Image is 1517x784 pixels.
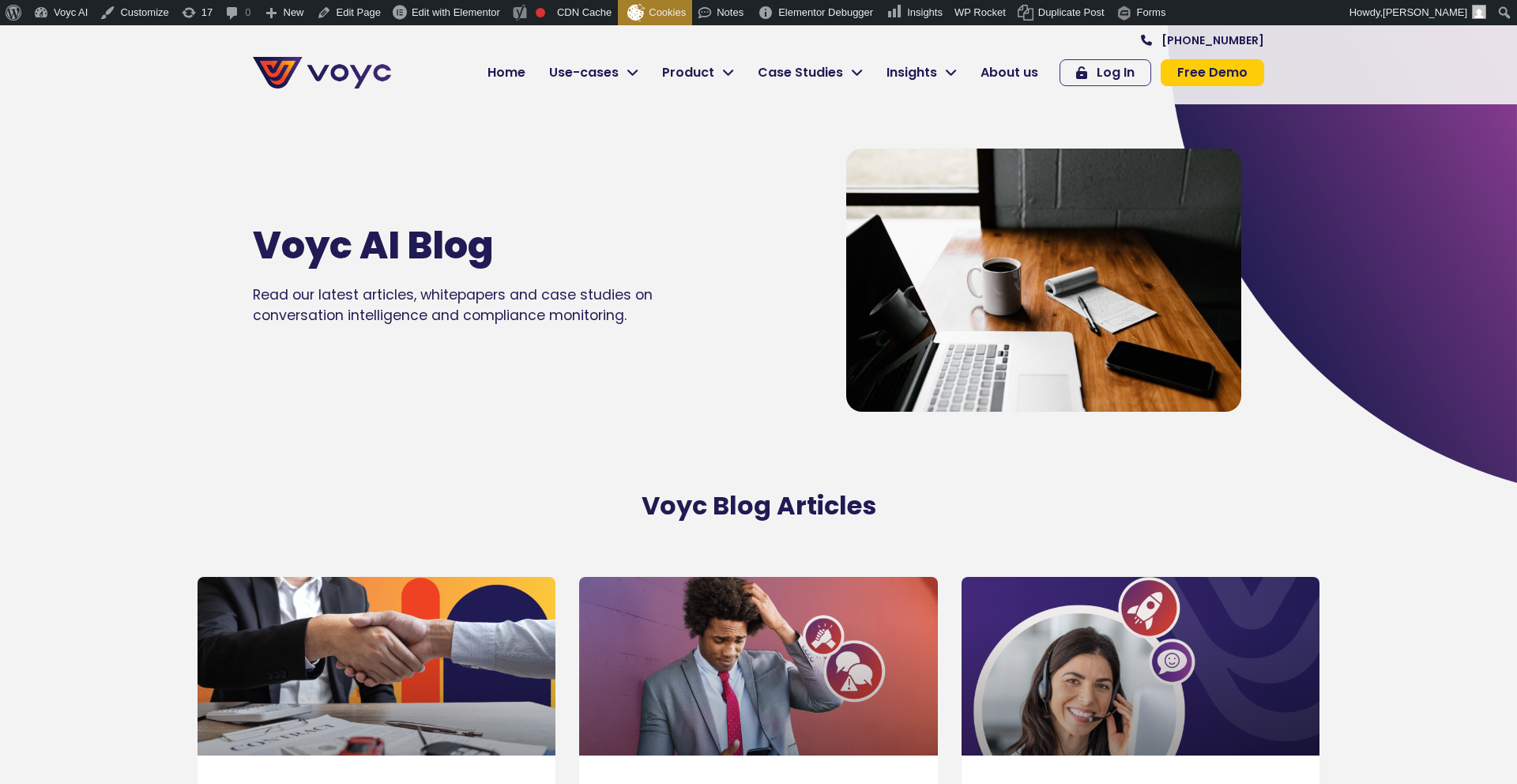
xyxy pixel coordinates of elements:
span: Case Studies [758,63,843,82]
p: Read our latest articles, whitepapers and case studies on conversation intelligence and complianc... [253,285,705,326]
a: Insights [875,57,969,89]
span: Use-cases [549,63,619,82]
a: Case Studies [746,57,875,89]
a: Use-cases [537,57,650,89]
span: Log In [1097,66,1135,79]
a: Free Demo [1161,59,1264,86]
a: [PHONE_NUMBER] [1141,35,1264,46]
a: About us [969,57,1050,89]
h1: Voyc AI Blog [253,223,657,269]
div: Focus keyphrase not set [536,8,545,17]
span: Free Demo [1177,66,1248,79]
span: [PHONE_NUMBER] [1161,35,1264,46]
img: voyc-full-logo [253,57,391,89]
span: Insights [886,63,937,82]
a: Log In [1060,59,1151,86]
h2: Voyc Blog Articles [308,491,1209,521]
a: Product [650,57,746,89]
span: Home [487,63,525,82]
span: About us [981,63,1038,82]
a: Home [476,57,537,89]
span: [PERSON_NAME] [1383,6,1467,18]
span: Product [662,63,714,82]
span: Edit with Elementor [412,6,500,18]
